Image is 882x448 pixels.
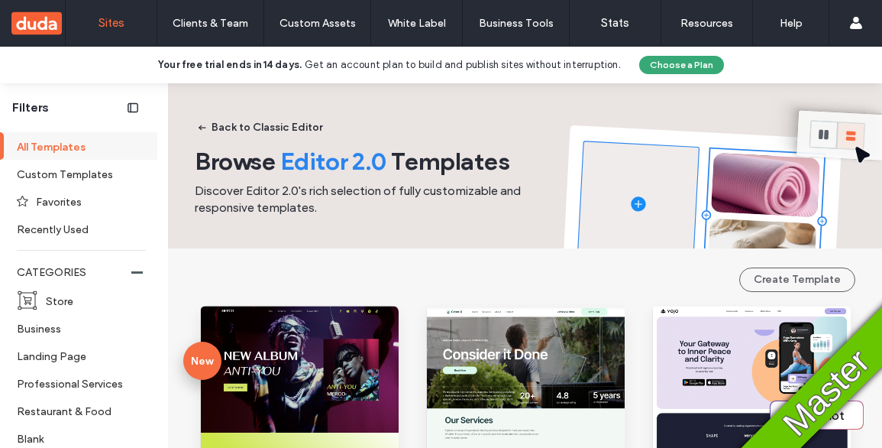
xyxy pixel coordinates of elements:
[771,401,863,429] button: Copilot
[780,17,803,30] label: Help
[388,17,446,30] label: White Label
[305,59,621,70] span: Get an account plan to build and publish sites without interruption.
[680,17,733,30] label: Resources
[17,315,133,342] label: Business
[46,287,133,314] label: Store
[17,216,133,242] label: Recently Used
[639,56,724,74] button: Choose a Plan
[17,370,133,397] label: Professional Services
[17,398,133,424] label: Restaurant & Food
[17,342,133,369] label: Landing Page
[184,115,336,140] button: Back to Classic Editor
[158,59,302,70] b: Your free trial ends in .
[195,146,510,176] span: Browse Templates
[263,59,299,70] b: 14 days
[601,16,629,30] label: Stats
[195,183,521,215] span: Discover Editor 2.0's rich selection of fully customizable and responsive templates.
[739,268,855,292] button: Create Template
[12,99,49,116] span: Filters
[479,17,554,30] label: Business Tools
[99,16,124,30] label: Sites
[279,17,356,30] label: Custom Assets
[191,355,213,368] span: New
[17,161,133,187] label: Custom Templates
[17,133,132,160] label: All Templates
[280,146,386,176] span: Editor 2.0
[173,17,248,30] label: Clients & Team
[17,258,131,287] label: CATEGORIES
[17,290,38,311] img: i_cart_boxed
[36,188,133,215] label: Favorites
